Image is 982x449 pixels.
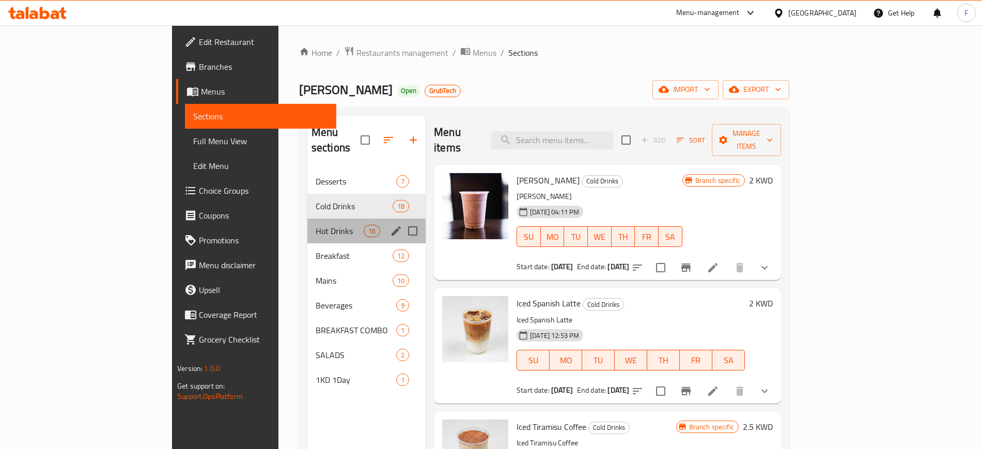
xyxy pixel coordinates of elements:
span: 10 [393,276,409,286]
input: search [491,131,613,149]
span: Hot Drinks [316,225,364,237]
button: FR [635,226,659,247]
span: Add item [637,132,670,148]
span: 18 [393,202,409,211]
span: Mains [316,274,393,287]
button: TU [582,350,615,370]
button: show more [752,379,777,404]
b: [DATE] [551,260,573,273]
nav: breadcrumb [299,46,789,59]
button: MO [541,226,565,247]
a: Upsell [176,277,336,302]
span: export [731,83,781,96]
span: SA [716,353,741,368]
span: 12 [393,251,409,261]
span: Sort [677,134,705,146]
div: Desserts7 [307,169,426,194]
button: export [723,80,789,99]
span: FR [684,353,708,368]
span: [DATE] 12:53 PM [526,331,583,340]
div: items [396,175,409,188]
a: Promotions [176,228,336,253]
span: BREAKFAST COMBO [316,324,396,336]
span: TH [651,353,676,368]
div: 1KD 1Day1 [307,367,426,392]
span: F [964,7,968,19]
span: Menus [473,47,496,59]
p: Iced Spanish Latte [517,314,745,327]
li: / [501,47,504,59]
button: import [652,80,719,99]
div: items [364,225,380,237]
span: Cold Drinks [582,175,622,187]
span: 7 [397,177,409,187]
span: Coupons [199,209,328,222]
button: TH [612,226,635,247]
svg: Show Choices [758,261,771,274]
span: TU [586,353,611,368]
span: 1KD 1Day [316,374,396,386]
span: Select to update [650,257,672,278]
span: Coverage Report [199,308,328,321]
div: Cold Drinks [588,422,630,434]
span: SA [663,229,678,244]
span: Get support on: [177,379,225,393]
span: 1 [397,375,409,385]
span: SALADS [316,349,396,361]
a: Menu disclaimer [176,253,336,277]
div: Beverages [316,299,396,312]
a: Edit Restaurant [176,29,336,54]
div: items [393,274,409,287]
span: Menus [201,85,328,98]
span: 9 [397,301,409,311]
button: TH [647,350,680,370]
span: Breakfast [316,250,393,262]
span: Start date: [517,260,550,273]
button: Manage items [712,124,781,156]
span: Edit Restaurant [199,36,328,48]
a: Support.OpsPlatform [177,390,243,403]
div: items [396,349,409,361]
button: Branch-specific-item [674,379,698,404]
div: Breakfast12 [307,243,426,268]
div: items [396,299,409,312]
p: [PERSON_NAME] [517,190,682,203]
span: End date: [577,260,606,273]
h6: 2 KWD [749,296,773,311]
a: Branches [176,54,336,79]
span: Edit Menu [193,160,328,172]
span: Sort sections [376,128,401,152]
span: Branch specific [685,422,738,432]
span: Select all sections [354,129,376,151]
span: SU [521,353,545,368]
div: Cold Drinks18 [307,194,426,219]
span: Cold Drinks [316,200,393,212]
button: WE [615,350,647,370]
button: FR [680,350,712,370]
a: Coverage Report [176,302,336,327]
div: BREAKFAST COMBO1 [307,318,426,343]
span: WE [592,229,607,244]
img: Oliver Power [442,173,508,239]
span: Iced Spanish Latte [517,296,581,311]
span: Cold Drinks [589,422,629,433]
button: edit [388,223,404,239]
button: delete [727,379,752,404]
svg: Show Choices [758,385,771,397]
div: items [396,374,409,386]
span: Desserts [316,175,396,188]
span: Full Menu View [193,135,328,147]
div: Menu-management [676,7,740,19]
span: SU [521,229,537,244]
span: Open [397,86,420,95]
a: Edit Menu [185,153,336,178]
span: TH [616,229,631,244]
div: SALADS2 [307,343,426,367]
b: [DATE] [607,260,629,273]
span: Select section [615,129,637,151]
